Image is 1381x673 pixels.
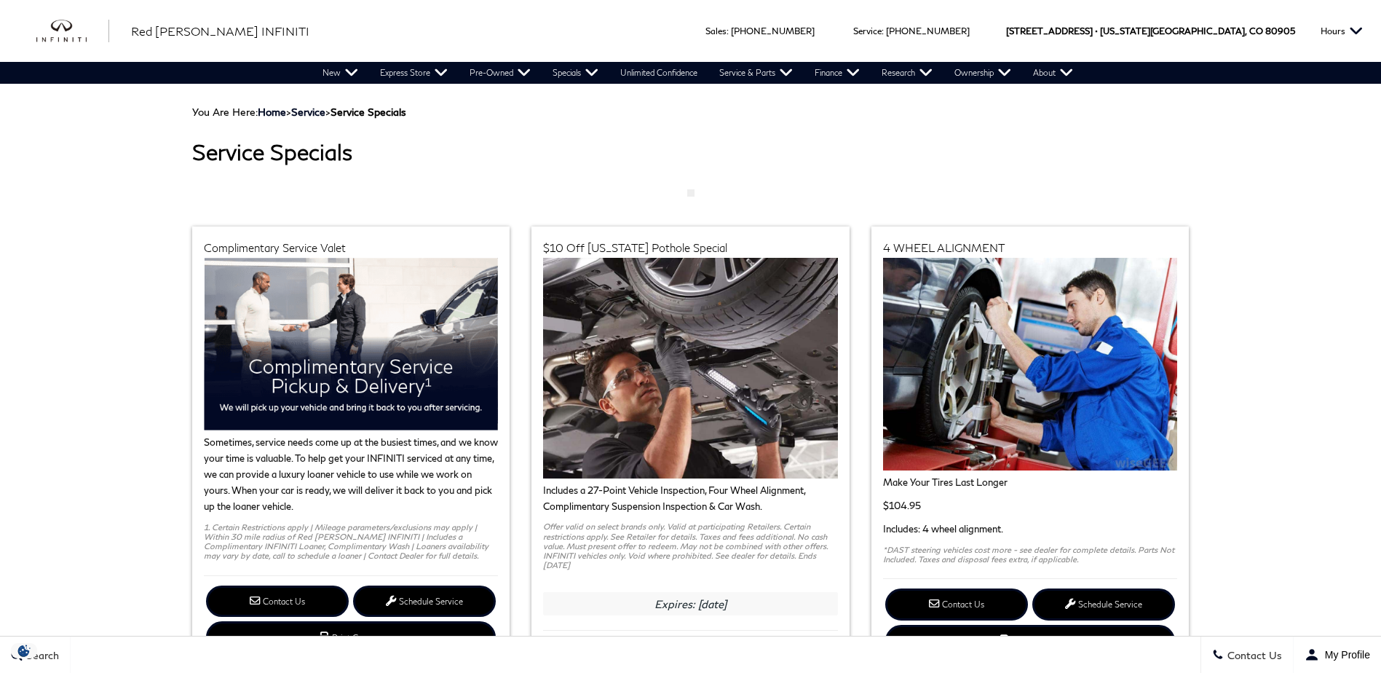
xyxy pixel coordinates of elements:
[206,621,496,653] a: Print Coupon
[36,20,109,43] img: INFINITI
[192,106,406,118] span: You Are Here:
[1006,25,1295,36] a: [STREET_ADDRESS] • [US_STATE][GEOGRAPHIC_DATA], CO 80905
[1032,589,1175,621] a: Schedule Service
[883,497,1178,513] p: $104.95
[883,474,1178,490] p: Make Your Tires Last Longer
[1294,637,1381,673] button: Open user profile menu
[705,25,727,36] span: Sales
[883,242,1178,253] h2: 4 WHEEL ALIGNMENT
[331,106,406,118] strong: Service Specials
[727,25,729,36] span: :
[291,106,406,118] span: >
[543,482,838,514] p: Includes a 27-Point Vehicle Inspection, Four Wheel Alignment, Complimentary Suspension Inspection...
[885,589,1028,621] a: Contact Us
[543,242,838,253] h2: $10 Off [US_STATE] Pothole Special
[882,25,884,36] span: :
[883,258,1178,471] img: Red Noland INFINITI Service Center
[1319,649,1370,661] span: My Profile
[312,62,369,84] a: New
[204,242,499,253] h2: Complimentary Service Valet
[731,25,815,36] a: [PHONE_NUMBER]
[543,522,838,570] p: Offer valid on select brands only. Valid at participating Retailers. Certain restrictions apply. ...
[192,106,1190,118] div: Breadcrumbs
[871,62,943,84] a: Research
[943,62,1022,84] a: Ownership
[853,25,882,36] span: Service
[258,106,286,118] a: Home
[7,643,41,658] img: Opt-Out Icon
[312,62,1084,84] nav: Main Navigation
[542,62,609,84] a: Specials
[131,23,309,40] a: Red [PERSON_NAME] INFINITI
[459,62,542,84] a: Pre-Owned
[204,522,499,561] p: 1. Certain Restrictions apply | Mileage parameters/exclusions may apply | Within 30 mile radius o...
[609,62,708,84] a: Unlimited Confidence
[883,545,1178,564] p: *DAST steering vehicles cost more - see dealer for complete details. Parts Not Included. Taxes an...
[23,649,59,661] span: Search
[883,521,1178,537] p: Includes: 4 wheel alignment.
[353,586,496,618] a: Schedule Service
[291,106,325,118] a: Service
[7,643,41,658] section: Click to Open Cookie Consent Modal
[804,62,871,84] a: Finance
[369,62,459,84] a: Express Store
[708,62,804,84] a: Service & Parts
[204,434,499,514] p: Sometimes, service needs come up at the busiest times, and we know your time is valuable. To help...
[131,24,309,38] span: Red [PERSON_NAME] INFINITI
[36,20,109,43] a: infiniti
[258,106,406,118] span: >
[1022,62,1084,84] a: About
[654,597,727,610] em: Expires: [DATE]
[192,140,1190,164] h1: Service Specials
[206,586,349,618] a: Contact Us
[886,25,970,36] a: [PHONE_NUMBER]
[885,625,1176,657] a: Print Coupon
[1224,649,1282,661] span: Contact Us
